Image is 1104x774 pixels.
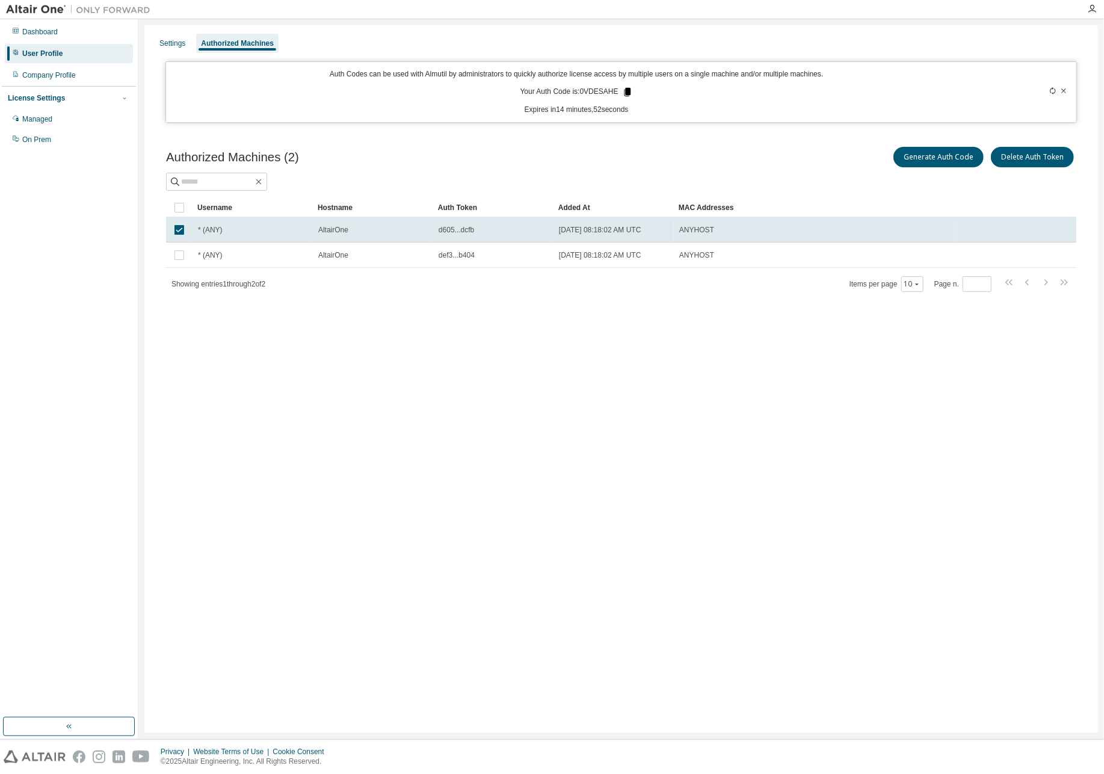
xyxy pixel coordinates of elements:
div: Privacy [161,747,193,757]
p: © 2025 Altair Engineering, Inc. All Rights Reserved. [161,757,332,767]
div: Hostname [318,198,428,217]
span: * (ANY) [198,225,223,235]
button: Generate Auth Code [893,147,984,167]
div: User Profile [22,49,63,58]
div: Settings [159,39,185,48]
button: Delete Auth Token [991,147,1074,167]
span: Page n. [934,276,991,292]
p: Expires in 14 minutes, 52 seconds [173,105,979,115]
button: 10 [904,279,921,289]
span: [DATE] 08:18:02 AM UTC [559,225,641,235]
img: Altair One [6,4,156,16]
div: MAC Addresses [679,198,950,217]
div: Auth Token [438,198,549,217]
div: Username [197,198,308,217]
span: Showing entries 1 through 2 of 2 [171,280,265,288]
span: Items per page [850,276,924,292]
div: Added At [558,198,669,217]
span: Authorized Machines (2) [166,150,299,164]
div: Website Terms of Use [193,747,273,757]
div: Authorized Machines [201,39,274,48]
span: AltairOne [318,225,348,235]
div: Company Profile [22,70,76,80]
span: ANYHOST [679,225,714,235]
p: Your Auth Code is: 0VDESAHE [520,87,633,98]
div: Managed [22,114,52,124]
img: instagram.svg [93,751,105,763]
div: Cookie Consent [273,747,331,757]
span: [DATE] 08:18:02 AM UTC [559,250,641,260]
img: youtube.svg [132,751,150,763]
img: facebook.svg [73,751,85,763]
p: Auth Codes can be used with Almutil by administrators to quickly authorize license access by mult... [173,69,979,79]
span: def3...b404 [439,250,475,260]
span: * (ANY) [198,250,223,260]
span: AltairOne [318,250,348,260]
img: altair_logo.svg [4,751,66,763]
img: linkedin.svg [113,751,125,763]
div: On Prem [22,135,51,144]
span: d605...dcfb [439,225,474,235]
div: Dashboard [22,27,58,37]
span: ANYHOST [679,250,714,260]
div: License Settings [8,93,65,103]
